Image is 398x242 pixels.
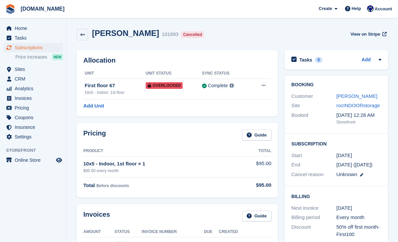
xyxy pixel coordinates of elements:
time: 2025-08-15 05:00:00 UTC [336,152,352,159]
img: Mike Gruttadaro [367,5,374,12]
a: menu [3,65,63,74]
span: Total [83,182,95,188]
a: menu [3,74,63,84]
h2: Booking [291,82,381,88]
div: Cancelled [181,31,204,38]
div: Storefront [336,119,381,125]
div: $95.00 [234,181,271,189]
th: Amount [83,227,114,237]
a: Add [362,56,371,64]
h2: Allocation [83,57,271,64]
th: Due [204,227,219,237]
div: [DATE] 12:28 AM [336,112,381,119]
span: Create [319,5,332,12]
th: Status [114,227,142,237]
a: rocINDOORstorage [336,103,380,108]
h2: Pricing [83,129,106,140]
span: Invoices [15,94,55,103]
h2: Billing [291,193,381,199]
span: Home [15,24,55,33]
a: [DOMAIN_NAME] [18,3,67,14]
span: Tasks [15,33,55,43]
div: Next invoice [291,204,336,212]
div: Customer [291,93,336,100]
h2: Invoices [83,211,110,222]
span: CRM [15,74,55,84]
a: [PERSON_NAME] [336,93,377,99]
td: $95.00 [234,156,271,177]
img: stora-icon-8386f47178a22dfd0bd8f6a31ec36ba5ce8667c1dd55bd0f319d3a0aa187defe.svg [5,4,15,14]
a: menu [3,33,63,43]
div: Complete [208,82,228,89]
span: Storefront [6,147,66,154]
div: 50% off first month-First100 [336,223,381,238]
div: End [291,161,336,169]
a: View on Stripe [348,29,388,40]
div: 0 [315,57,323,63]
a: menu [3,94,63,103]
div: 10x5 - Indoor, 1st floor [85,90,146,96]
th: Unit Status [146,68,202,79]
span: Sites [15,65,55,74]
span: Unknown [336,171,357,177]
div: 101693 [162,31,178,38]
a: menu [3,132,63,141]
span: Help [352,5,361,12]
a: menu [3,103,63,113]
div: [DATE] [336,204,381,212]
span: View on Stripe [350,31,380,38]
h2: Subscription [291,140,381,147]
th: Unit [83,68,146,79]
div: Booked [291,112,336,125]
a: menu [3,155,63,165]
span: Online Store [15,155,55,165]
th: Product [83,146,234,156]
div: $95.00 every month [83,168,234,174]
span: Account [375,6,392,12]
span: Insurance [15,122,55,132]
span: Pricing [15,103,55,113]
div: Cancel reason [291,171,336,178]
span: Subscriptions [15,43,55,52]
a: menu [3,43,63,52]
a: Add Unit [83,102,104,110]
a: menu [3,113,63,122]
a: menu [3,122,63,132]
span: Settings [15,132,55,141]
th: Created [219,227,271,237]
img: icon-info-grey-7440780725fd019a000dd9b08b2336e03edf1995a4989e88bcd33f0948082b44.svg [230,84,234,88]
span: Analytics [15,84,55,93]
a: menu [3,24,63,33]
div: Start [291,152,336,159]
h2: Tasks [299,57,312,63]
div: Billing period [291,214,336,221]
a: Price increases NEW [15,53,63,61]
a: menu [3,84,63,93]
div: Discount [291,223,336,238]
div: First floor 67 [85,82,146,90]
th: Sync Status [202,68,250,79]
th: Invoice Number [142,227,204,237]
div: 10x5 - Indoor, 1st floor × 1 [83,160,234,168]
span: Coupons [15,113,55,122]
a: Guide [242,211,271,222]
div: Every month [336,214,381,221]
div: Site [291,102,336,110]
h2: [PERSON_NAME] [92,29,159,38]
span: Price increases [15,54,47,60]
div: NEW [52,54,63,60]
span: Before discounts [96,183,129,188]
span: [DATE] ([DATE]) [336,162,373,167]
a: Preview store [55,156,63,164]
a: Guide [242,129,271,140]
th: Total [234,146,271,156]
span: Overlocked [146,82,183,89]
